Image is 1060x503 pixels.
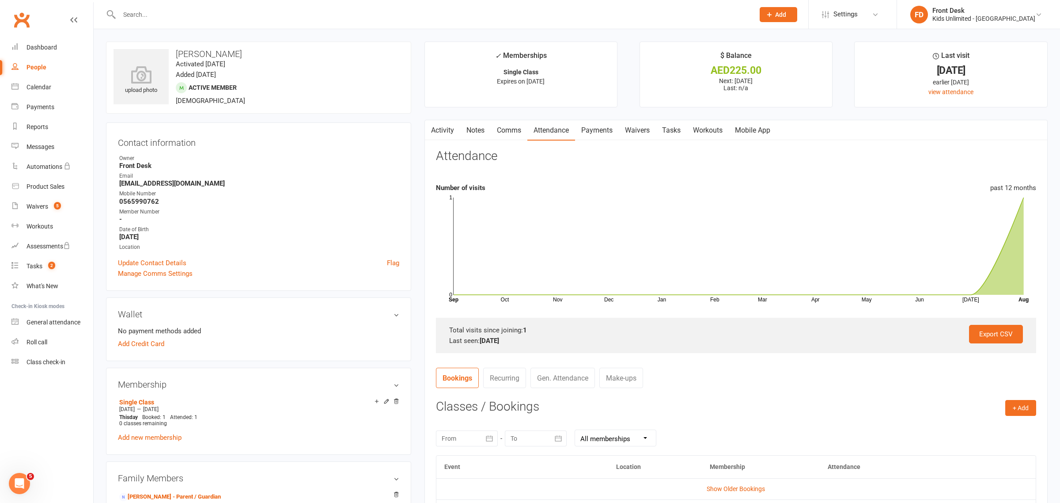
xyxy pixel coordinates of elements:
a: Bookings [436,368,479,388]
div: upload photo [114,66,169,95]
li: No payment methods added [118,326,399,336]
strong: - [119,215,399,223]
a: view attendance [928,88,973,95]
div: Owner [119,154,399,163]
span: This [119,414,129,420]
div: — [117,406,399,413]
p: Next: [DATE] Last: n/a [648,77,825,91]
div: Calendar [26,84,51,91]
div: General attendance [26,319,80,326]
div: Mobile Number [119,190,399,198]
div: [DATE] [863,66,1039,75]
a: Make-ups [599,368,643,388]
div: Last visit [933,50,969,66]
a: People [11,57,93,77]
div: Location [119,243,399,251]
div: Front Desk [932,7,1035,15]
a: Mobile App [729,120,776,141]
div: Payments [26,103,54,111]
a: Gen. Attendance [530,368,595,388]
strong: 1 [523,326,527,334]
a: Tasks [656,120,687,141]
div: Date of Birth [119,225,399,234]
div: Messages [26,143,54,150]
a: Payments [575,120,619,141]
span: Active member [189,84,237,91]
h3: [PERSON_NAME] [114,49,404,59]
strong: [DATE] [480,337,499,345]
time: Activated [DATE] [176,60,225,68]
div: day [117,414,140,420]
div: earlier [DATE] [863,77,1039,87]
strong: Number of visits [436,184,485,192]
a: Flag [387,258,399,268]
span: 5 [54,202,61,210]
div: Roll call [26,339,47,346]
time: Added [DATE] [176,71,216,79]
iframe: Intercom live chat [9,473,30,494]
div: Reports [26,123,48,130]
div: Product Sales [26,183,64,190]
a: Waivers [619,120,656,141]
a: Single Class [119,399,154,406]
a: Clubworx [11,9,33,31]
span: [DEMOGRAPHIC_DATA] [176,97,245,105]
div: Class check-in [26,358,65,366]
h3: Wallet [118,309,399,319]
a: Show Older Bookings [707,485,765,492]
th: Location [608,456,702,478]
span: 5 [27,473,34,480]
a: Calendar [11,77,93,97]
div: $ Balance [720,50,752,66]
span: Attended: 1 [170,414,197,420]
div: Memberships [495,50,547,66]
a: Dashboard [11,38,93,57]
a: Product Sales [11,177,93,197]
h3: Contact information [118,134,399,148]
div: Member Number [119,208,399,216]
strong: Single Class [503,69,538,76]
strong: [DATE] [119,233,399,241]
span: Booked: 1 [142,414,166,420]
span: Add [775,11,786,18]
th: Membership [702,456,820,478]
a: Roll call [11,332,93,352]
div: past 12 months [990,183,1036,193]
div: Kids Unlimited - [GEOGRAPHIC_DATA] [932,15,1035,23]
span: 2 [48,262,55,269]
a: Add new membership [118,434,182,442]
a: Reports [11,117,93,137]
a: Update Contact Details [118,258,186,268]
a: Activity [425,120,460,141]
div: Assessments [26,243,70,250]
a: Assessments [11,236,93,256]
div: What's New [26,282,58,290]
strong: 0565990762 [119,198,399,206]
div: Email [119,172,399,180]
a: Comms [491,120,527,141]
span: Expires on [DATE] [497,78,545,85]
h3: Attendance [436,149,497,163]
i: ✓ [495,52,501,60]
div: Automations [26,163,62,170]
input: Search... [117,8,748,21]
div: People [26,64,46,71]
button: Add [760,7,797,22]
a: Workouts [687,120,729,141]
span: Settings [833,4,858,24]
strong: [EMAIL_ADDRESS][DOMAIN_NAME] [119,179,399,187]
a: What's New [11,276,93,296]
div: AED225.00 [648,66,825,75]
a: Messages [11,137,93,157]
div: Tasks [26,263,42,270]
div: Workouts [26,223,53,230]
span: [DATE] [143,406,159,412]
a: Waivers 5 [11,197,93,217]
a: Tasks 2 [11,256,93,276]
button: + Add [1005,400,1036,416]
a: [PERSON_NAME] - Parent / Guardian [119,492,221,502]
h3: Classes / Bookings [436,400,1036,414]
h3: Membership [118,380,399,389]
div: Last seen: [449,335,1023,346]
a: Manage Comms Settings [118,268,193,279]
